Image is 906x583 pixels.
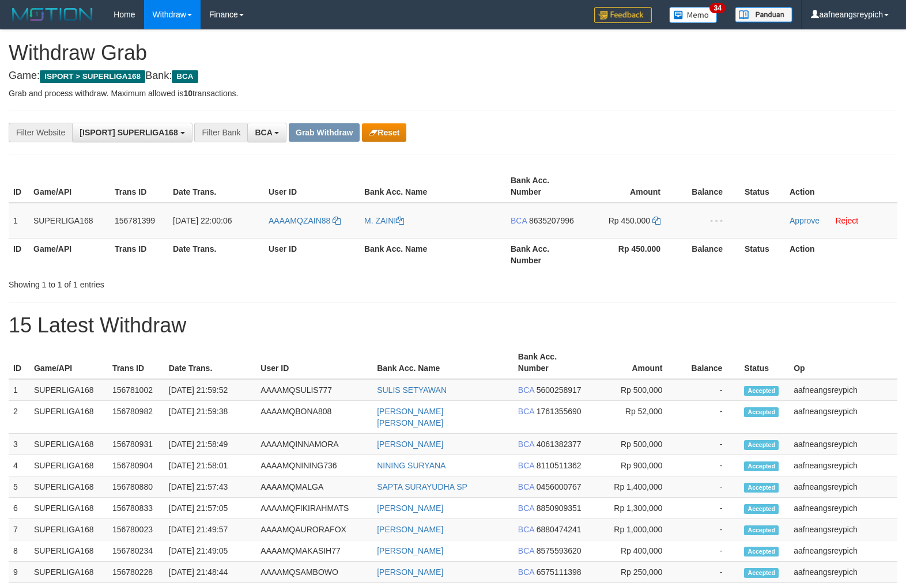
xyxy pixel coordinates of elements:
[164,455,256,476] td: [DATE] 21:58:01
[164,562,256,583] td: [DATE] 21:48:44
[590,455,680,476] td: Rp 900,000
[785,238,897,271] th: Action
[537,567,582,577] span: Copy 6575111398 to clipboard
[537,461,582,470] span: Copy 8110511362 to clipboard
[372,346,514,379] th: Bank Acc. Name
[9,70,897,82] h4: Game: Bank:
[29,379,108,401] td: SUPERLIGA168
[362,123,406,142] button: Reset
[164,346,256,379] th: Date Trans.
[529,216,574,225] span: Copy 8635207996 to clipboard
[264,238,360,271] th: User ID
[9,314,897,337] h1: 15 Latest Withdraw
[584,238,678,271] th: Rp 450.000
[40,70,145,83] span: ISPORT > SUPERLIGA168
[108,562,164,583] td: 156780228
[679,346,739,379] th: Balance
[679,476,739,498] td: -
[256,498,372,519] td: AAAAMQFIKIRAHMATS
[264,170,360,203] th: User ID
[789,540,897,562] td: aafneangsreypich
[256,540,372,562] td: AAAAMQMAKASIH77
[9,41,897,65] h1: Withdraw Grab
[506,238,584,271] th: Bank Acc. Number
[789,379,897,401] td: aafneangsreypich
[744,568,779,578] span: Accepted
[9,562,29,583] td: 9
[735,7,792,22] img: panduan.png
[256,476,372,498] td: AAAAMQMALGA
[789,562,897,583] td: aafneangsreypich
[172,70,198,83] span: BCA
[789,455,897,476] td: aafneangsreypich
[679,434,739,455] td: -
[364,216,404,225] a: M. ZAINI
[789,519,897,540] td: aafneangsreypich
[594,7,652,23] img: Feedback.jpg
[537,546,582,555] span: Copy 8575593620 to clipboard
[29,540,108,562] td: SUPERLIGA168
[518,461,534,470] span: BCA
[173,216,232,225] span: [DATE] 22:00:06
[744,386,779,396] span: Accepted
[29,562,108,583] td: SUPERLIGA168
[80,128,178,137] span: [ISPORT] SUPERLIGA168
[360,170,506,203] th: Bank Acc. Name
[537,525,582,534] span: Copy 6880474241 to clipboard
[518,503,534,513] span: BCA
[108,379,164,401] td: 156781002
[678,238,740,271] th: Balance
[256,379,372,401] td: AAAAMQSULIS777
[789,346,897,379] th: Op
[29,498,108,519] td: SUPERLIGA168
[72,123,192,142] button: [ISPORT] SUPERLIGA168
[744,407,779,417] span: Accepted
[789,476,897,498] td: aafneangsreypich
[9,274,369,290] div: Showing 1 to 1 of 1 entries
[168,238,264,271] th: Date Trans.
[506,170,584,203] th: Bank Acc. Number
[269,216,341,225] a: AAAAMQZAIN88
[590,379,680,401] td: Rp 500,000
[669,7,718,23] img: Button%20Memo.svg
[29,203,110,238] td: SUPERLIGA168
[29,476,108,498] td: SUPERLIGA168
[377,525,443,534] a: [PERSON_NAME]
[110,238,168,271] th: Trans ID
[108,346,164,379] th: Trans ID
[537,407,582,416] span: Copy 1761355690 to clipboard
[255,128,272,137] span: BCA
[511,216,527,225] span: BCA
[256,434,372,455] td: AAAAMQINNAMORA
[108,476,164,498] td: 156780880
[29,519,108,540] td: SUPERLIGA168
[609,216,650,225] span: Rp 450.000
[194,123,247,142] div: Filter Bank
[789,401,897,434] td: aafneangsreypich
[518,567,534,577] span: BCA
[377,407,443,427] a: [PERSON_NAME] [PERSON_NAME]
[9,203,29,238] td: 1
[115,216,155,225] span: 156781399
[108,434,164,455] td: 156780931
[9,238,29,271] th: ID
[679,519,739,540] td: -
[256,346,372,379] th: User ID
[744,483,779,493] span: Accepted
[740,238,785,271] th: Status
[269,216,330,225] span: AAAAMQZAIN88
[9,379,29,401] td: 1
[590,346,680,379] th: Amount
[9,498,29,519] td: 6
[164,476,256,498] td: [DATE] 21:57:43
[537,440,582,449] span: Copy 4061382377 to clipboard
[785,170,897,203] th: Action
[789,498,897,519] td: aafneangsreypich
[9,519,29,540] td: 7
[9,88,897,99] p: Grab and process withdraw. Maximum allowed is transactions.
[744,504,779,514] span: Accepted
[590,476,680,498] td: Rp 1,400,000
[29,238,110,271] th: Game/API
[514,346,590,379] th: Bank Acc. Number
[518,482,534,491] span: BCA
